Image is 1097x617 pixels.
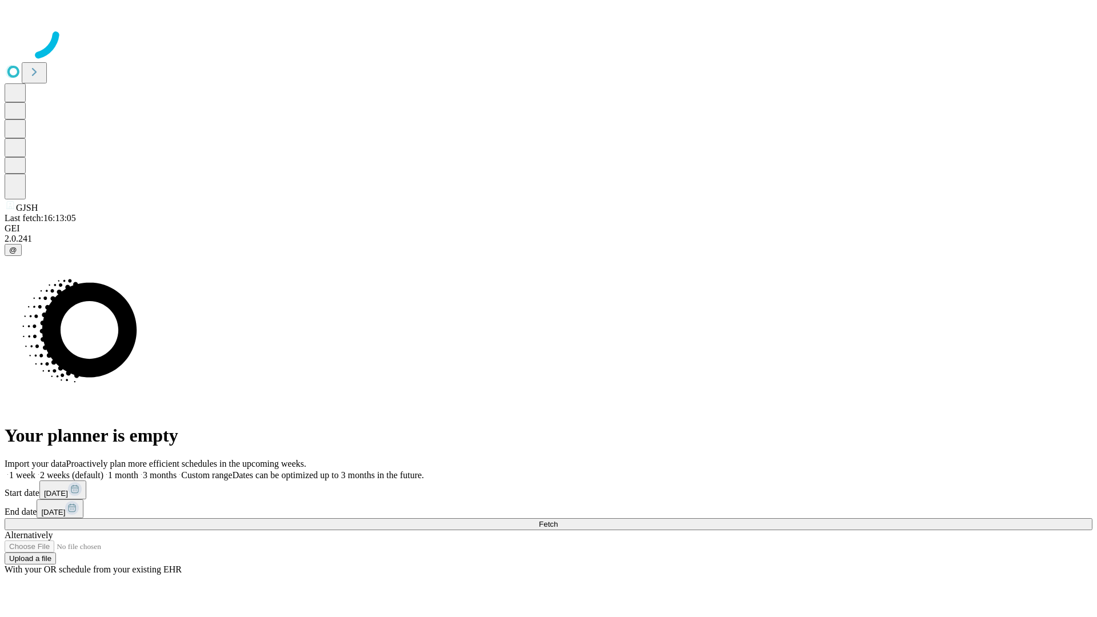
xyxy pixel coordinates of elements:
[5,499,1092,518] div: End date
[143,470,177,480] span: 3 months
[5,480,1092,499] div: Start date
[5,530,53,540] span: Alternatively
[16,203,38,213] span: GJSH
[108,470,138,480] span: 1 month
[39,480,86,499] button: [DATE]
[41,508,65,516] span: [DATE]
[5,234,1092,244] div: 2.0.241
[9,246,17,254] span: @
[37,499,83,518] button: [DATE]
[5,244,22,256] button: @
[233,470,424,480] span: Dates can be optimized up to 3 months in the future.
[44,489,68,498] span: [DATE]
[5,459,66,468] span: Import your data
[539,520,558,528] span: Fetch
[5,425,1092,446] h1: Your planner is empty
[5,213,76,223] span: Last fetch: 16:13:05
[66,459,306,468] span: Proactively plan more efficient schedules in the upcoming weeks.
[5,564,182,574] span: With your OR schedule from your existing EHR
[9,470,35,480] span: 1 week
[40,470,103,480] span: 2 weeks (default)
[5,518,1092,530] button: Fetch
[181,470,232,480] span: Custom range
[5,552,56,564] button: Upload a file
[5,223,1092,234] div: GEI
